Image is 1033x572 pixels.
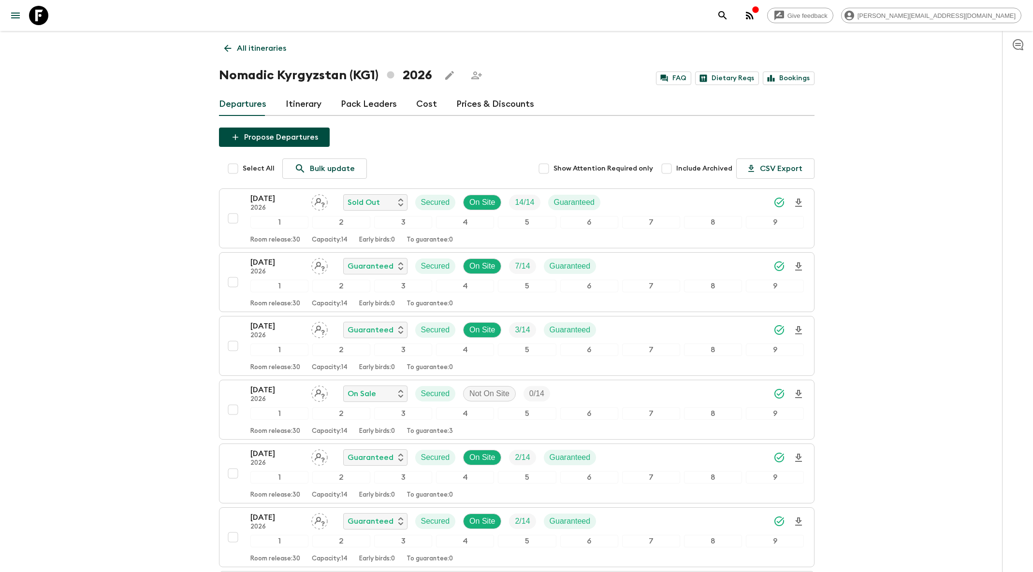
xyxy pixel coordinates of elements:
div: 9 [746,407,804,420]
p: 2 / 14 [515,515,530,527]
p: 2 / 14 [515,452,530,463]
div: 2 [312,535,370,547]
p: Guaranteed [550,515,591,527]
p: Guaranteed [348,515,393,527]
p: 0 / 14 [529,388,544,400]
div: Trip Fill [509,195,540,210]
div: On Site [463,195,501,210]
p: [DATE] [250,448,304,459]
div: 6 [560,471,618,484]
div: Not On Site [463,386,516,401]
div: Secured [415,450,456,465]
p: Sold Out [348,197,380,208]
div: On Site [463,322,501,338]
div: 6 [560,216,618,229]
p: Early birds: 0 [359,364,395,372]
a: Pack Leaders [341,93,397,116]
p: 2026 [250,332,304,340]
div: 4 [436,216,494,229]
div: 4 [436,407,494,420]
div: 1 [250,407,308,420]
p: Capacity: 14 [312,300,348,308]
div: 9 [746,535,804,547]
p: Room release: 30 [250,364,300,372]
p: Not On Site [469,388,509,400]
p: Guaranteed [348,452,393,463]
div: 2 [312,471,370,484]
div: 5 [498,280,556,292]
p: [DATE] [250,193,304,204]
div: 7 [622,343,680,356]
div: 7 [622,280,680,292]
div: 5 [498,343,556,356]
p: Early birds: 0 [359,236,395,244]
p: Secured [421,324,450,336]
div: Secured [415,322,456,338]
div: 1 [250,280,308,292]
div: 8 [684,343,742,356]
a: Bookings [763,71,815,85]
div: Secured [415,514,456,529]
div: 6 [560,407,618,420]
div: 4 [436,280,494,292]
p: Capacity: 14 [312,236,348,244]
button: Edit this itinerary [440,66,459,85]
svg: Synced Successfully [773,388,785,400]
svg: Synced Successfully [773,515,785,527]
p: 2026 [250,459,304,467]
div: 2 [312,216,370,229]
p: Room release: 30 [250,300,300,308]
p: Guaranteed [348,260,393,272]
p: Early birds: 0 [359,300,395,308]
div: 6 [560,535,618,547]
div: 9 [746,280,804,292]
p: Bulk update [310,163,355,174]
button: Propose Departures [219,128,330,147]
div: Trip Fill [509,450,536,465]
div: 3 [374,216,432,229]
span: Assign pack leader [311,325,328,332]
div: 1 [250,343,308,356]
a: FAQ [656,71,691,85]
button: [DATE]2026Assign pack leaderGuaranteedSecuredOn SiteTrip FillGuaranteed123456789Room release:30Ca... [219,252,815,312]
p: To guarantee: 0 [407,364,453,372]
p: Secured [421,388,450,400]
p: Guaranteed [348,324,393,336]
p: Early birds: 0 [359,555,395,563]
span: Show Attention Required only [553,164,653,173]
p: [DATE] [250,257,304,268]
svg: Download Onboarding [793,388,804,400]
p: To guarantee: 0 [407,300,453,308]
div: 3 [374,535,432,547]
a: Bulk update [282,158,367,179]
div: 5 [498,535,556,547]
span: Select All [243,164,275,173]
div: 8 [684,471,742,484]
div: 3 [374,343,432,356]
span: [PERSON_NAME][EMAIL_ADDRESS][DOMAIN_NAME] [852,12,1021,19]
button: CSV Export [736,158,815,179]
p: On Site [469,452,495,463]
p: Guaranteed [550,452,591,463]
div: 5 [498,216,556,229]
div: 1 [250,216,308,229]
p: 2026 [250,204,304,212]
p: Room release: 30 [250,428,300,435]
div: Secured [415,195,456,210]
span: Share this itinerary [467,66,486,85]
p: Early birds: 0 [359,428,395,435]
p: [DATE] [250,320,304,332]
svg: Download Onboarding [793,197,804,209]
div: 7 [622,407,680,420]
p: On Site [469,515,495,527]
p: On Sale [348,388,376,400]
div: 7 [622,216,680,229]
p: 3 / 14 [515,324,530,336]
button: [DATE]2026Assign pack leaderGuaranteedSecuredOn SiteTrip FillGuaranteed123456789Room release:30Ca... [219,316,815,376]
div: 9 [746,343,804,356]
div: 3 [374,407,432,420]
p: Capacity: 14 [312,491,348,499]
div: On Site [463,450,501,465]
span: Assign pack leader [311,388,328,396]
span: Assign pack leader [311,261,328,269]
